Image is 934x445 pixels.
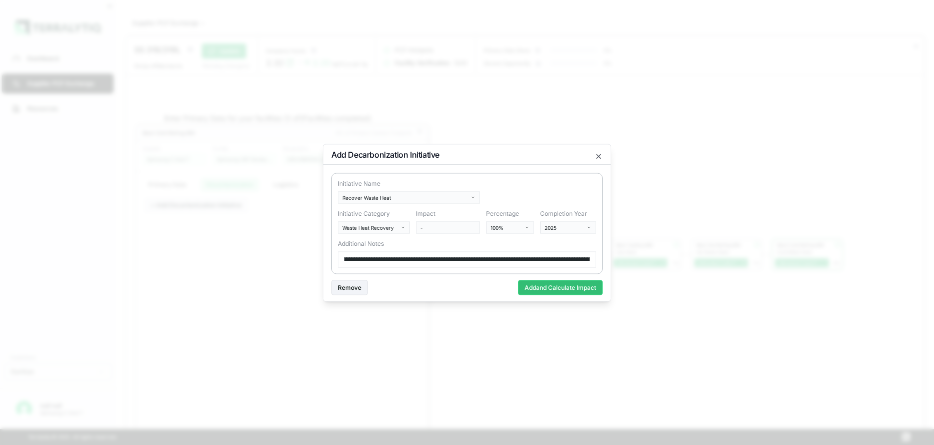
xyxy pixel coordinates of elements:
[540,209,596,217] div: Completion Year
[416,221,480,233] button: -
[338,209,410,217] div: Initiative Category
[486,209,534,217] div: Percentage
[416,209,480,217] div: Impact
[338,239,596,247] div: Additional Notes
[338,221,410,233] button: Waste Heat Recovery
[486,221,534,233] button: 100%
[518,280,603,295] button: Addand Calculate Impact
[540,221,596,233] button: 2025
[338,191,480,203] button: Recover Waste Heat
[323,144,611,165] h2: Add Decarbonization Initiative
[331,280,368,295] button: Remove
[338,179,480,187] div: Initiative Name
